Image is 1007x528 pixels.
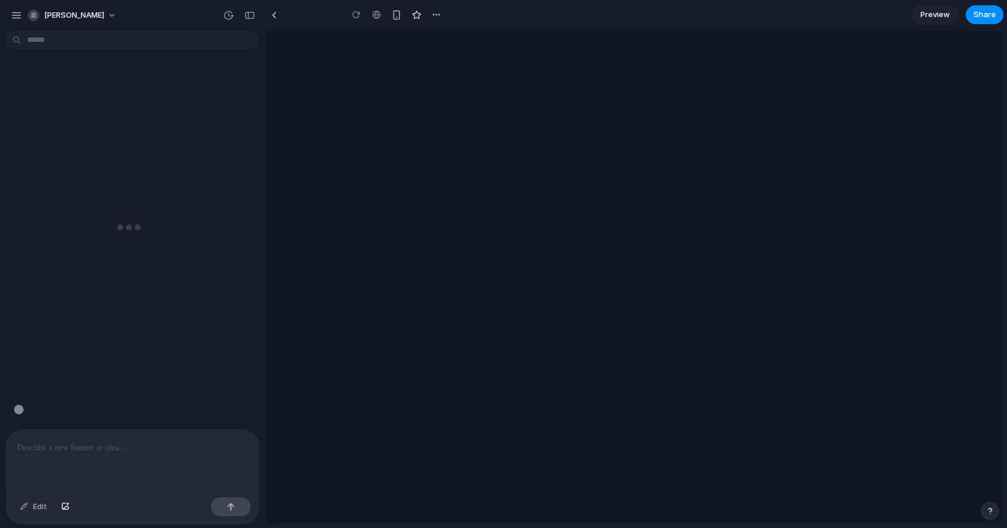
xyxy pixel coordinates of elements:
span: [PERSON_NAME] [44,9,104,21]
span: Share [973,9,996,21]
span: Preview [920,9,950,21]
a: Preview [912,5,959,24]
button: Share [966,5,1003,24]
button: [PERSON_NAME] [23,6,122,25]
